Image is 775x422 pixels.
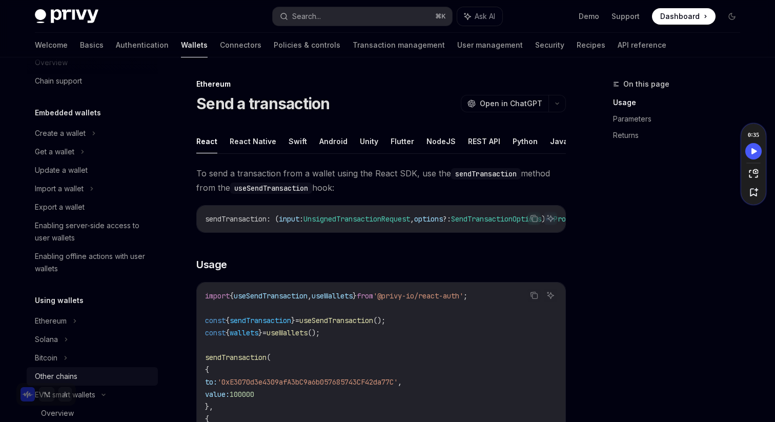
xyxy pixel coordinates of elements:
span: = [295,316,299,325]
span: options [414,214,443,224]
span: '@privy-io/react-auth' [373,291,463,300]
div: Get a wallet [35,146,74,158]
span: sendTransaction [205,353,267,362]
span: wallets [230,328,258,337]
a: API reference [618,33,666,57]
a: User management [457,33,523,57]
button: Java [550,129,568,153]
span: { [230,291,234,300]
button: Swift [289,129,307,153]
span: SendTransactionOptions [451,214,541,224]
span: = [262,328,267,337]
div: Chain support [35,75,82,87]
div: Solana [35,333,58,346]
h1: Send a transaction [196,94,330,113]
span: Open in ChatGPT [480,98,542,109]
button: Unity [360,129,378,153]
span: Usage [196,257,227,272]
div: Ethereum [35,315,67,327]
code: sendTransaction [451,168,521,179]
button: Flutter [391,129,414,153]
button: Ask AI [544,212,557,225]
span: (); [308,328,320,337]
code: useSendTransaction [230,183,312,194]
div: Enabling server-side access to user wallets [35,219,152,244]
span: : [299,214,303,224]
a: Parameters [613,111,748,127]
div: Update a wallet [35,164,88,176]
span: sendTransaction [230,316,291,325]
span: Dashboard [660,11,700,22]
a: Demo [579,11,599,22]
span: , [398,377,402,387]
button: Toggle dark mode [724,8,740,25]
a: Connectors [220,33,261,57]
span: useSendTransaction [299,316,373,325]
h5: Using wallets [35,294,84,307]
span: On this page [623,78,669,90]
button: REST API [468,129,500,153]
a: Basics [80,33,104,57]
span: }, [205,402,213,411]
div: Search... [292,10,321,23]
button: Search...⌘K [273,7,452,26]
a: Policies & controls [274,33,340,57]
span: ; [463,291,467,300]
a: Other chains [27,367,158,386]
span: import [205,291,230,300]
a: Enabling server-side access to user wallets [27,216,158,247]
a: Recipes [577,33,605,57]
span: } [353,291,357,300]
span: } [291,316,295,325]
div: Overview [41,407,74,419]
span: useWallets [267,328,308,337]
a: Usage [613,94,748,111]
span: } [258,328,262,337]
a: Chain support [27,72,158,90]
span: useWallets [312,291,353,300]
button: Open in ChatGPT [461,95,548,112]
a: Security [535,33,564,57]
span: const [205,328,226,337]
button: React [196,129,217,153]
a: Welcome [35,33,68,57]
span: const [205,316,226,325]
span: ?: [443,214,451,224]
button: Ask AI [457,7,502,26]
button: Copy the contents from the code block [527,212,541,225]
div: Export a wallet [35,201,85,213]
h5: Embedded wallets [35,107,101,119]
button: Copy the contents from the code block [527,289,541,302]
span: ⌘ K [435,12,446,21]
span: { [226,328,230,337]
span: Ask AI [475,11,495,22]
span: (); [373,316,385,325]
div: Enabling offline actions with user wallets [35,250,152,275]
button: React Native [230,129,276,153]
a: Dashboard [652,8,716,25]
span: { [226,316,230,325]
div: Import a wallet [35,183,84,195]
span: value: [205,390,230,399]
button: Ask AI [544,289,557,302]
a: Update a wallet [27,161,158,179]
span: 100000 [230,390,254,399]
span: useSendTransaction [234,291,308,300]
div: Other chains [35,370,77,383]
span: , [410,214,414,224]
span: To send a transaction from a wallet using the React SDK, use the method from the hook: [196,166,566,195]
span: : ( [267,214,279,224]
span: , [308,291,312,300]
a: Wallets [181,33,208,57]
a: Transaction management [353,33,445,57]
span: input [279,214,299,224]
img: dark logo [35,9,98,24]
span: from [357,291,373,300]
a: Enabling offline actions with user wallets [27,247,158,278]
span: '0xE3070d3e4309afA3bC9a6b057685743CF42da77C' [217,377,398,387]
span: UnsignedTransactionRequest [303,214,410,224]
div: Create a wallet [35,127,86,139]
a: Returns [613,127,748,144]
a: Support [611,11,640,22]
span: to: [205,377,217,387]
